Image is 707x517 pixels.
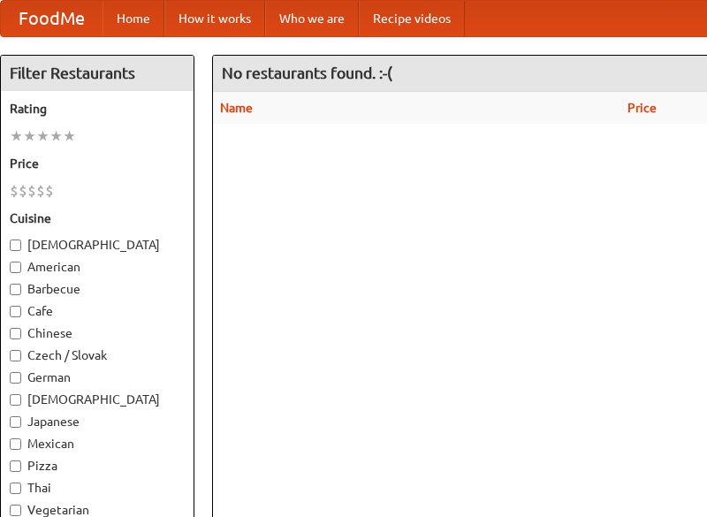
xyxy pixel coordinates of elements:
li: $ [36,181,45,201]
a: Name [220,101,253,115]
input: Mexican [10,438,21,450]
input: Japanese [10,416,21,428]
input: German [10,372,21,384]
input: Pizza [10,460,21,472]
a: Who we are [265,1,359,36]
a: How it works [164,1,265,36]
input: [DEMOGRAPHIC_DATA] [10,394,21,406]
label: Mexican [10,435,185,452]
label: Pizza [10,457,185,475]
a: FoodMe [1,1,103,36]
label: Cafe [10,302,185,320]
label: [DEMOGRAPHIC_DATA] [10,236,185,254]
h5: Rating [10,100,185,118]
a: Home [103,1,164,36]
h5: Price [10,155,185,172]
label: [DEMOGRAPHIC_DATA] [10,391,185,408]
label: German [10,369,185,386]
input: [DEMOGRAPHIC_DATA] [10,239,21,251]
li: ★ [63,126,76,146]
input: Chinese [10,328,21,339]
li: ★ [23,126,36,146]
li: $ [19,181,27,201]
ng-pluralize: No restaurants found. :-( [222,65,392,81]
input: Thai [10,483,21,494]
label: American [10,258,185,276]
li: $ [45,181,54,201]
h5: Cuisine [10,209,185,227]
li: ★ [10,126,23,146]
li: ★ [49,126,63,146]
h4: Filter Restaurants [1,56,194,91]
label: Thai [10,479,185,497]
input: Czech / Slovak [10,350,21,361]
a: Recipe videos [359,1,465,36]
li: $ [27,181,36,201]
a: Price [627,101,657,115]
li: ★ [36,126,49,146]
input: Cafe [10,306,21,317]
label: Barbecue [10,280,185,298]
label: Czech / Slovak [10,346,185,364]
li: $ [10,181,19,201]
input: Vegetarian [10,505,21,516]
label: Japanese [10,413,185,430]
input: American [10,262,21,273]
label: Chinese [10,324,185,342]
input: Barbecue [10,284,21,295]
